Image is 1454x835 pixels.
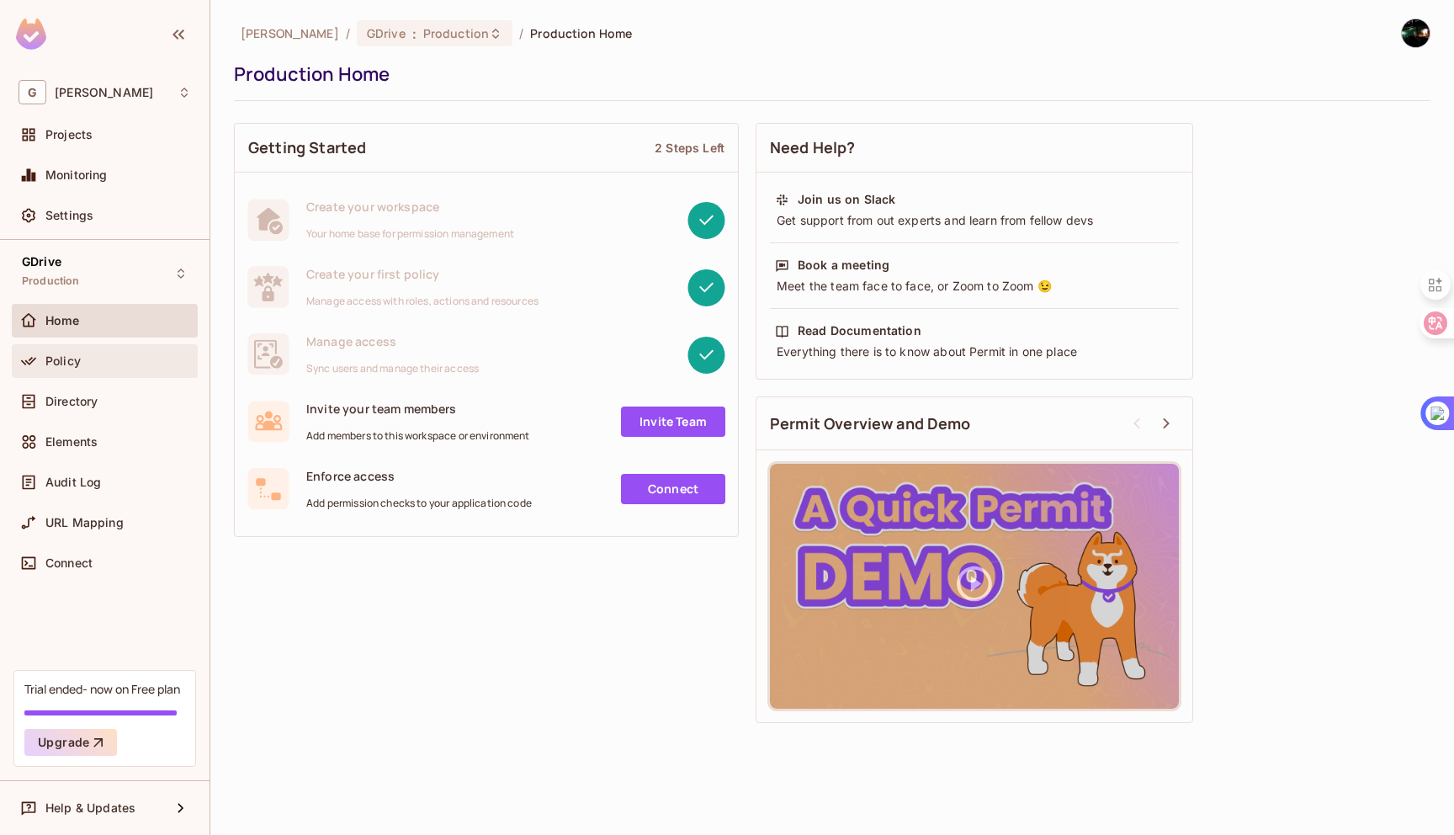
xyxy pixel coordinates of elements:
[411,27,417,40] span: :
[19,80,46,104] span: G
[16,19,46,50] img: SReyMgAAAABJRU5ErkJggg==
[24,729,117,756] button: Upgrade
[306,227,514,241] span: Your home base for permission management
[22,274,80,288] span: Production
[306,497,532,510] span: Add permission checks to your application code
[55,86,153,99] span: Workspace: Gao
[306,333,479,349] span: Manage access
[306,468,532,484] span: Enforce access
[248,137,366,158] span: Getting Started
[45,354,81,368] span: Policy
[45,435,98,449] span: Elements
[306,429,530,443] span: Add members to this workspace or environment
[346,25,350,41] li: /
[519,25,523,41] li: /
[621,474,725,504] a: Connect
[367,25,406,41] span: GDrive
[621,407,725,437] a: Invite Team
[798,191,895,208] div: Join us on Slack
[234,61,1422,87] div: Production Home
[775,343,1174,360] div: Everything there is to know about Permit in one place
[798,322,921,339] div: Read Documentation
[45,168,108,182] span: Monitoring
[306,199,514,215] span: Create your workspace
[423,25,489,41] span: Production
[306,362,479,375] span: Sync users and manage their access
[530,25,632,41] span: Production Home
[45,556,93,570] span: Connect
[1402,19,1430,47] img: yibo Gao
[45,395,98,408] span: Directory
[306,295,539,308] span: Manage access with roles, actions and resources
[45,128,93,141] span: Projects
[45,314,80,327] span: Home
[775,212,1174,229] div: Get support from out experts and learn from fellow devs
[770,137,856,158] span: Need Help?
[45,801,135,815] span: Help & Updates
[655,140,724,156] div: 2 Steps Left
[306,401,530,417] span: Invite your team members
[22,255,61,269] span: GDrive
[24,681,180,697] div: Trial ended- now on Free plan
[241,25,339,41] span: the active workspace
[45,516,124,529] span: URL Mapping
[45,476,101,489] span: Audit Log
[770,413,971,434] span: Permit Overview and Demo
[775,278,1174,295] div: Meet the team face to face, or Zoom to Zoom 😉
[798,257,889,274] div: Book a meeting
[45,209,93,222] span: Settings
[306,266,539,282] span: Create your first policy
